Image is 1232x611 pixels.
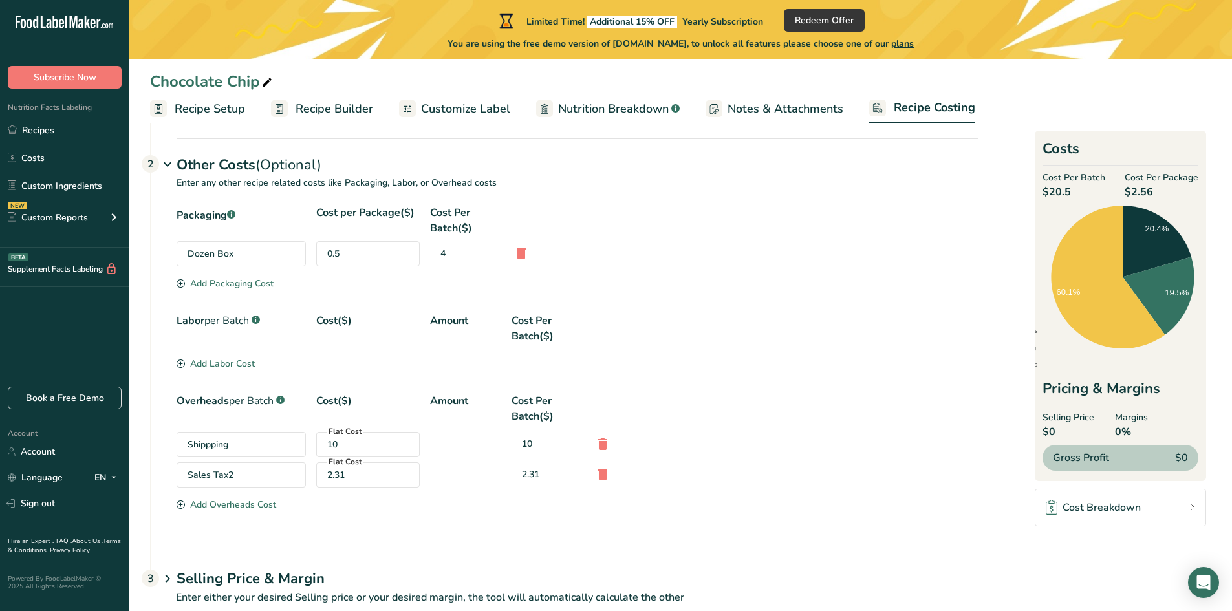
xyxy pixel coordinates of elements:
[8,387,122,409] a: Book a Free Demo
[175,100,245,118] span: Recipe Setup
[177,277,274,290] div: Add Packaging Cost
[142,155,159,173] div: 2
[327,456,363,467] label: Flat Cost
[327,438,409,451] div: 10
[430,241,501,265] div: 4
[142,570,159,587] div: 3
[204,314,249,328] span: per Batch
[8,253,28,261] div: BETA
[8,466,63,489] a: Language
[8,211,88,224] div: Custom Reports
[448,37,914,50] span: You are using the free demo version of [DOMAIN_NAME], to unlock all features please choose one of...
[1125,171,1198,184] span: Cost Per Package
[50,546,90,555] a: Privacy Policy
[512,462,583,486] div: 2.31
[430,313,501,344] div: Amount
[8,66,122,89] button: Subscribe Now
[1043,424,1094,440] span: $0
[177,462,306,488] div: Sales Tax2
[316,241,420,266] div: 0.5
[1046,500,1141,515] div: Cost Breakdown
[316,393,420,424] div: Cost($)
[1043,411,1094,424] span: Selling Price
[327,468,409,482] div: 2.31
[795,14,854,27] span: Redeem Offer
[430,393,501,424] div: Amount
[150,70,275,93] div: Chocolate Chip
[1043,378,1198,405] div: Pricing & Margins
[229,394,274,408] span: per Batch
[177,138,978,176] div: Other Costs
[150,94,245,123] a: Recipe Setup
[894,99,975,116] span: Recipe Costing
[34,70,96,84] span: Subscribe Now
[558,100,669,118] span: Nutrition Breakdown
[8,537,121,555] a: Terms & Conditions .
[177,205,306,236] div: Packaging
[177,498,276,511] div: Add Overheads Cost
[177,393,306,424] div: Overheads
[8,575,122,590] div: Powered By FoodLabelMaker © 2025 All Rights Reserved
[1188,567,1219,598] div: Open Intercom Messenger
[682,16,763,28] span: Yearly Subscription
[1125,184,1198,200] span: $2.56
[421,100,510,118] span: Customize Label
[94,470,122,486] div: EN
[497,13,763,28] div: Limited Time!
[512,393,583,424] div: Cost Per Batch($)
[512,432,583,456] div: 10
[1175,450,1188,466] span: $0
[177,313,306,344] div: Labor
[255,155,321,175] span: (Optional)
[706,94,843,123] a: Notes & Attachments
[8,202,27,209] div: NEW
[1115,411,1148,424] span: Margins
[1053,450,1109,466] span: Gross Profit
[1043,171,1105,184] span: Cost Per Batch
[1043,184,1105,200] span: $20.5
[1043,138,1198,166] h2: Costs
[999,328,1038,334] span: Ingredients
[1035,489,1206,526] a: Cost Breakdown
[1115,424,1148,440] span: 0%
[587,16,677,28] span: Additional 15% OFF
[536,94,680,123] a: Nutrition Breakdown
[430,205,501,236] div: Cost Per Batch($)
[327,425,363,437] label: Flat Cost
[891,38,914,50] span: plans
[296,100,373,118] span: Recipe Builder
[316,205,420,236] div: Cost per Package($)
[869,93,975,124] a: Recipe Costing
[177,568,978,590] h1: Selling Price & Margin
[271,94,373,123] a: Recipe Builder
[151,176,978,205] p: Enter any other recipe related costs like Packaging, Labor, or Overhead costs
[399,94,510,123] a: Customize Label
[72,537,103,546] a: About Us .
[8,537,54,546] a: Hire an Expert .
[177,241,306,266] div: Dozen Box
[512,313,583,344] div: Cost Per Batch($)
[56,537,72,546] a: FAQ .
[316,313,420,344] div: Cost($)
[784,9,865,32] button: Redeem Offer
[177,432,306,457] div: Shippping
[728,100,843,118] span: Notes & Attachments
[177,357,255,370] div: Add Labor Cost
